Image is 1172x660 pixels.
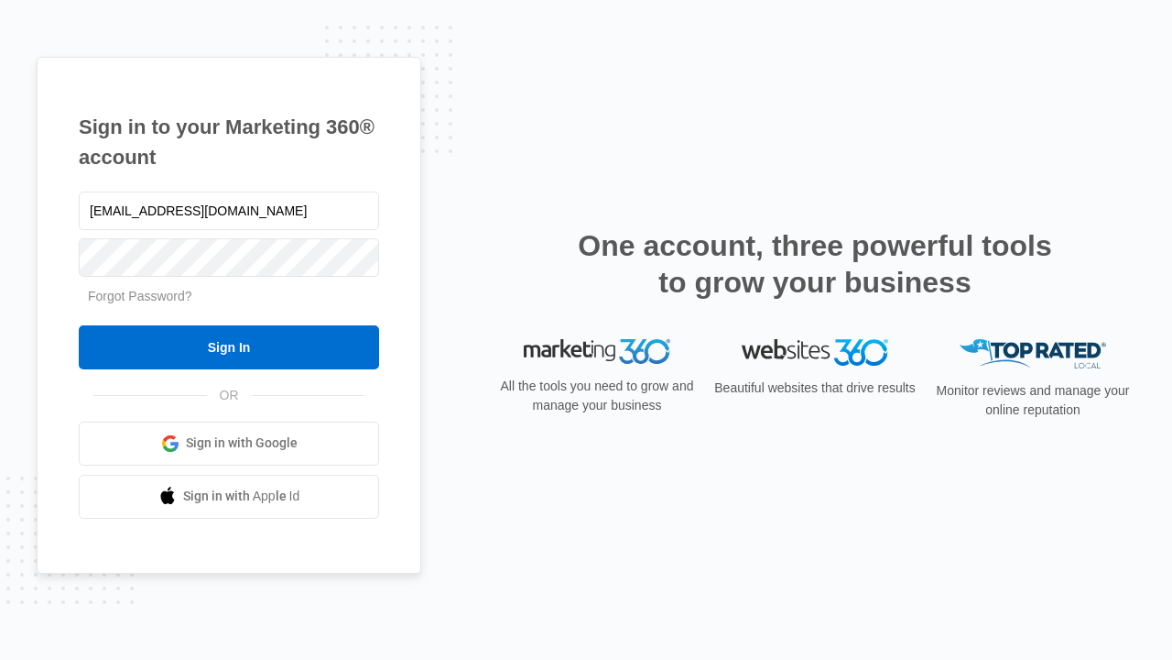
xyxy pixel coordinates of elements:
[572,227,1058,301] h2: One account, three powerful tools to grow your business
[88,289,192,303] a: Forgot Password?
[494,377,700,415] p: All the tools you need to grow and manage your business
[524,339,670,365] img: Marketing 360
[79,112,379,172] h1: Sign in to your Marketing 360® account
[712,379,917,398] p: Beautiful websites that drive results
[79,422,379,466] a: Sign in with Google
[183,487,300,506] span: Sign in with Apple Id
[79,325,379,369] input: Sign In
[79,192,379,230] input: Email
[930,381,1135,420] p: Monitor reviews and manage your online reputation
[207,386,252,405] span: OR
[742,339,888,366] img: Websites 360
[960,339,1106,369] img: Top Rated Local
[79,475,379,519] a: Sign in with Apple Id
[186,434,298,453] span: Sign in with Google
